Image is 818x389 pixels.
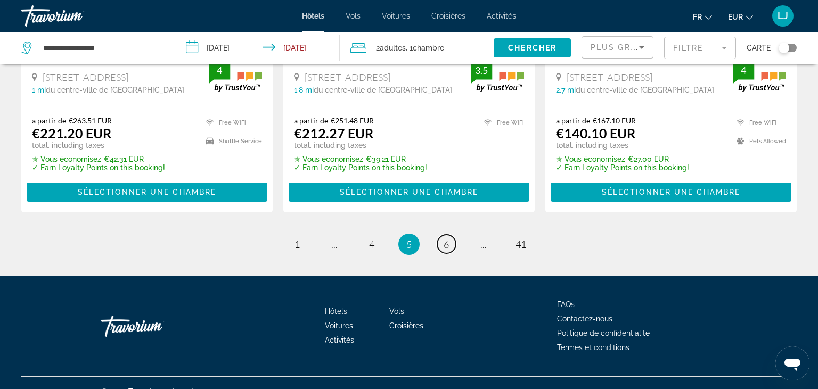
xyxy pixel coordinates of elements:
span: LJ [778,11,788,21]
span: Sélectionner une chambre [340,188,478,196]
a: Croisières [389,321,423,330]
iframe: Button to launch messaging window [775,346,809,380]
button: Change currency [728,9,753,24]
del: €263.51 EUR [69,116,112,125]
button: User Menu [769,5,797,27]
p: total, including taxes [294,141,427,150]
span: EUR [728,13,743,21]
li: Free WiFi [479,116,524,129]
div: 3.5 [471,64,492,77]
li: Free WiFi [731,116,786,129]
a: Sélectionner une chambre [27,185,267,196]
a: Hôtels [302,12,324,20]
del: €251.48 EUR [331,116,374,125]
span: 41 [516,238,526,250]
button: Sélectionner une chambre [289,183,529,202]
p: ✓ Earn Loyalty Points on this booking! [32,163,165,172]
span: Plus grandes économies [591,43,718,52]
mat-select: Sort by [591,41,644,54]
span: , 1 [406,40,444,55]
li: Pets Allowed [731,135,786,148]
span: ✮ Vous économisez [294,155,363,163]
span: 4 [369,238,374,250]
button: Check-in date: Oct 25, 2025 Check-out date: Oct 27, 2025 [175,32,340,64]
span: fr [693,13,702,21]
button: Sélectionner une chambre [551,183,791,202]
p: ✓ Earn Loyalty Points on this booking! [294,163,427,172]
button: Filter [664,36,736,60]
a: Politique de confidentialité [557,329,650,337]
p: €42.31 EUR [32,155,165,163]
button: Change language [693,9,712,24]
a: Contactez-nous [557,314,612,323]
p: €27.00 EUR [556,155,689,163]
span: ✮ Vous économisez [556,155,625,163]
div: 4 [733,64,754,77]
img: trustyou-badge.svg [733,60,786,92]
span: 1 [295,238,300,250]
nav: Pagination [21,234,797,255]
a: Travorium [101,310,208,342]
span: ... [480,238,487,250]
span: Carte [747,40,771,55]
ins: €221.20 EUR [32,125,111,141]
span: a partir de [556,116,590,125]
button: Chercher [494,38,571,57]
span: ... [331,238,338,250]
p: €39.21 EUR [294,155,427,163]
span: Sélectionner une chambre [602,188,740,196]
p: total, including taxes [32,141,165,150]
span: Chambre [413,44,444,52]
span: 5 [406,238,412,250]
del: €167.10 EUR [593,116,636,125]
span: Termes et conditions [557,343,629,352]
a: Voitures [325,321,353,330]
span: a partir de [294,116,328,125]
img: trustyou-badge.svg [209,60,262,92]
span: du centre-ville de [GEOGRAPHIC_DATA] [576,86,714,94]
span: Adultes [380,44,406,52]
a: Hôtels [325,307,347,316]
a: Vols [389,307,404,316]
img: trustyou-badge.svg [471,60,524,92]
button: Toggle map [771,43,797,53]
a: Croisières [431,12,465,20]
span: Chercher [508,44,557,52]
a: Vols [346,12,361,20]
a: Sélectionner une chambre [289,185,529,196]
a: Voitures [382,12,410,20]
span: FAQs [557,300,575,309]
p: total, including taxes [556,141,689,150]
span: du centre-ville de [GEOGRAPHIC_DATA] [46,86,184,94]
button: Sélectionner une chambre [27,183,267,202]
li: Free WiFi [201,116,262,129]
span: [STREET_ADDRESS] [567,71,652,83]
button: Travelers: 2 adults, 0 children [340,32,494,64]
span: 1 mi [32,86,46,94]
a: Activités [487,12,516,20]
span: 1.8 mi [294,86,314,94]
span: 2 [376,40,406,55]
p: ✓ Earn Loyalty Points on this booking! [556,163,689,172]
span: ✮ Vous économisez [32,155,101,163]
span: Sélectionner une chambre [78,188,216,196]
li: Shuttle Service [201,135,262,148]
span: 2.7 mi [556,86,576,94]
span: a partir de [32,116,66,125]
span: [STREET_ADDRESS] [43,71,128,83]
a: Sélectionner une chambre [551,185,791,196]
a: Activités [325,336,354,344]
span: 6 [444,238,449,250]
span: du centre-ville de [GEOGRAPHIC_DATA] [314,86,452,94]
a: Travorium [21,2,128,30]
